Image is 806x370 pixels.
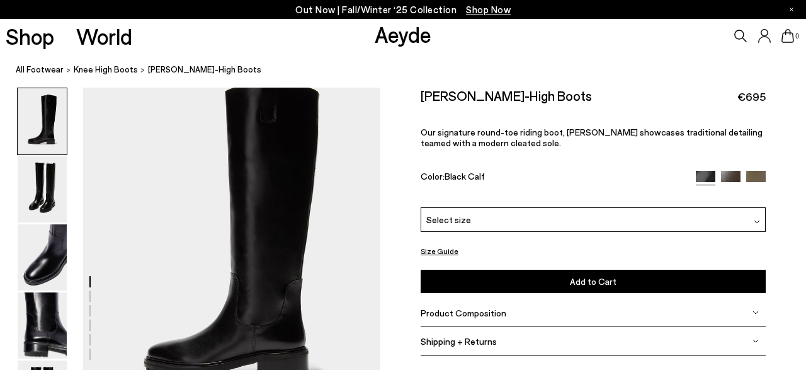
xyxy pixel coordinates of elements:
span: knee high boots [74,64,138,74]
div: Color: [421,171,685,185]
a: All Footwear [16,63,64,76]
span: Select size [426,213,471,226]
span: Navigate to /collections/new-in [466,4,511,15]
img: svg%3E [752,338,759,344]
nav: breadcrumb [16,53,806,88]
a: World [76,25,132,47]
button: Size Guide [421,243,458,259]
span: €695 [737,89,766,105]
button: Add to Cart [421,270,766,293]
a: Shop [6,25,54,47]
img: Henry Knee-High Boots - Image 1 [18,88,67,154]
img: Henry Knee-High Boots - Image 2 [18,156,67,223]
p: Our signature round-toe riding boot, [PERSON_NAME] showcases traditional detailing teamed with a ... [421,127,766,148]
img: Henry Knee-High Boots - Image 4 [18,292,67,359]
img: Henry Knee-High Boots - Image 3 [18,224,67,291]
span: [PERSON_NAME]-High Boots [148,63,261,76]
a: 0 [781,29,794,43]
p: Out Now | Fall/Winter ‘25 Collection [295,2,511,18]
span: Black Calf [445,171,485,182]
span: Shipping + Returns [421,336,497,347]
a: knee high boots [74,63,138,76]
img: svg%3E [754,219,760,225]
h2: [PERSON_NAME]-High Boots [421,88,592,103]
span: 0 [794,33,800,40]
span: Add to Cart [570,276,616,287]
a: Aeyde [375,21,431,47]
img: svg%3E [752,309,759,316]
span: Product Composition [421,308,506,318]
